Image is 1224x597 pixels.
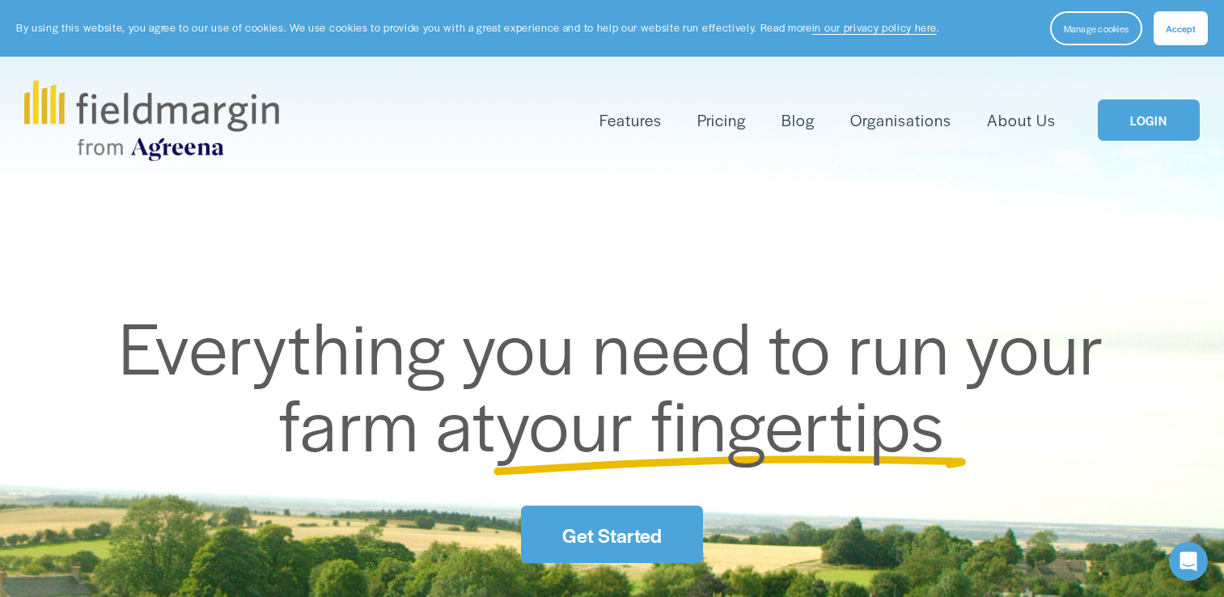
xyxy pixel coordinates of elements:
[496,371,945,472] span: your fingertips
[850,107,951,133] a: Organisations
[1064,22,1129,35] span: Manage cookies
[1154,11,1208,45] button: Accept
[1050,11,1142,45] button: Manage cookies
[1166,22,1196,35] span: Accept
[521,506,702,563] a: Get Started
[812,20,937,35] a: in our privacy policy here
[697,107,746,133] a: Pricing
[24,80,278,161] img: fieldmargin.com
[1098,99,1200,141] a: LOGIN
[16,20,939,36] p: By using this website, you agree to our use of cookies. We use cookies to provide you with a grea...
[987,107,1056,133] a: About Us
[1169,542,1208,581] div: Open Intercom Messenger
[119,294,1121,473] span: Everything you need to run your farm at
[781,107,815,133] a: Blog
[599,108,662,132] span: Features
[599,107,662,133] a: folder dropdown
